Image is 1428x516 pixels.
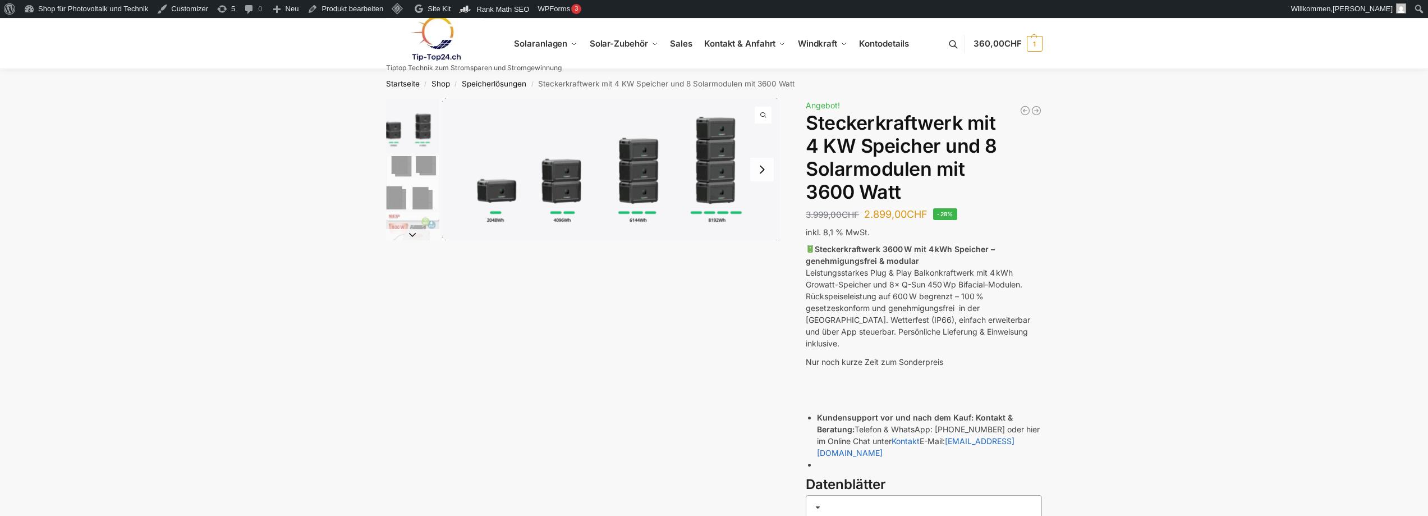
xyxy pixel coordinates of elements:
[806,244,995,266] strong: Steckerkraftwerk 3600 W mit 4 kWh Speicher – genehmigungsfrei & modular
[933,208,957,220] span: -28%
[750,158,774,181] button: Next slide
[431,79,450,88] a: Shop
[383,154,439,211] li: 2 / 9
[907,208,927,220] span: CHF
[386,98,439,153] img: Growatt-NOAH-2000-flexible-erweiterung
[700,19,791,69] a: Kontakt & Anfahrt
[859,38,909,49] span: Kontodetails
[806,209,859,220] bdi: 3.999,00
[585,19,663,69] a: Solar-Zubehör
[476,5,529,13] span: Rank Math SEO
[428,4,451,13] span: Site Kit
[420,80,431,89] span: /
[806,356,1042,368] p: Nur noch kurze Zeit zum Sonderpreis
[386,65,562,71] p: Tiptop Technik zum Stromsparen und Stromgewinnung
[817,413,1013,434] strong: Kontakt & Beratung:
[450,80,462,89] span: /
[526,80,538,89] span: /
[806,101,840,110] span: Angebot!
[1027,36,1043,52] span: 1
[1396,3,1406,13] img: Benutzerbild von Rupert Spoddig
[1031,105,1042,116] a: Balkonkraftwerk 1780 Watt mit 4 KWh Zendure Batteriespeicher Notstrom fähig
[1333,4,1393,13] span: [PERSON_NAME]
[442,98,780,240] a: growatt noah 2000 flexible erweiterung scaledgrowatt noah 2000 flexible erweiterung scaled
[806,227,870,237] span: inkl. 8,1 % MwSt.
[1004,38,1022,49] span: CHF
[974,38,1021,49] span: 360,00
[670,38,692,49] span: Sales
[806,243,1042,349] p: Leistungsstarkes Plug & Play Balkonkraftwerk mit 4 kWh Growatt-Speicher und 8× Q-Sun 450 Wp Bifac...
[386,16,484,61] img: Solaranlagen, Speicheranlagen und Energiesparprodukte
[386,79,420,88] a: Startseite
[383,211,439,267] li: 3 / 9
[855,19,913,69] a: Kontodetails
[974,18,1042,70] nav: Cart contents
[571,4,581,14] div: 3
[442,98,780,240] li: 1 / 9
[1020,105,1031,116] a: Balkonkraftwerk 890 Watt Solarmodulleistung mit 1kW/h Zendure Speicher
[974,27,1042,61] a: 360,00CHF 1
[386,229,439,240] button: Next slide
[704,38,775,49] span: Kontakt & Anfahrt
[806,245,814,253] img: 🔋
[817,436,1014,458] a: [EMAIL_ADDRESS][DOMAIN_NAME]
[806,112,1042,203] h1: Steckerkraftwerk mit 4 KW Speicher und 8 Solarmodulen mit 3600 Watt
[442,98,780,240] img: Growatt-NOAH-2000-flexible-erweiterung
[842,209,859,220] span: CHF
[793,19,852,69] a: Windkraft
[665,19,697,69] a: Sales
[386,156,439,209] img: 6 Module bificiaL
[366,69,1062,98] nav: Breadcrumb
[462,79,526,88] a: Speicherlösungen
[590,38,648,49] span: Solar-Zubehör
[383,98,439,154] li: 1 / 9
[386,212,439,266] img: Nep800
[798,38,837,49] span: Windkraft
[864,208,927,220] bdi: 2.899,00
[806,475,1042,495] h3: Datenblätter
[892,436,920,446] a: Kontakt
[817,413,974,422] strong: Kundensupport vor und nach dem Kauf:
[817,412,1042,459] li: Telefon & WhatsApp: [PHONE_NUMBER] oder hier im Online Chat unter E-Mail:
